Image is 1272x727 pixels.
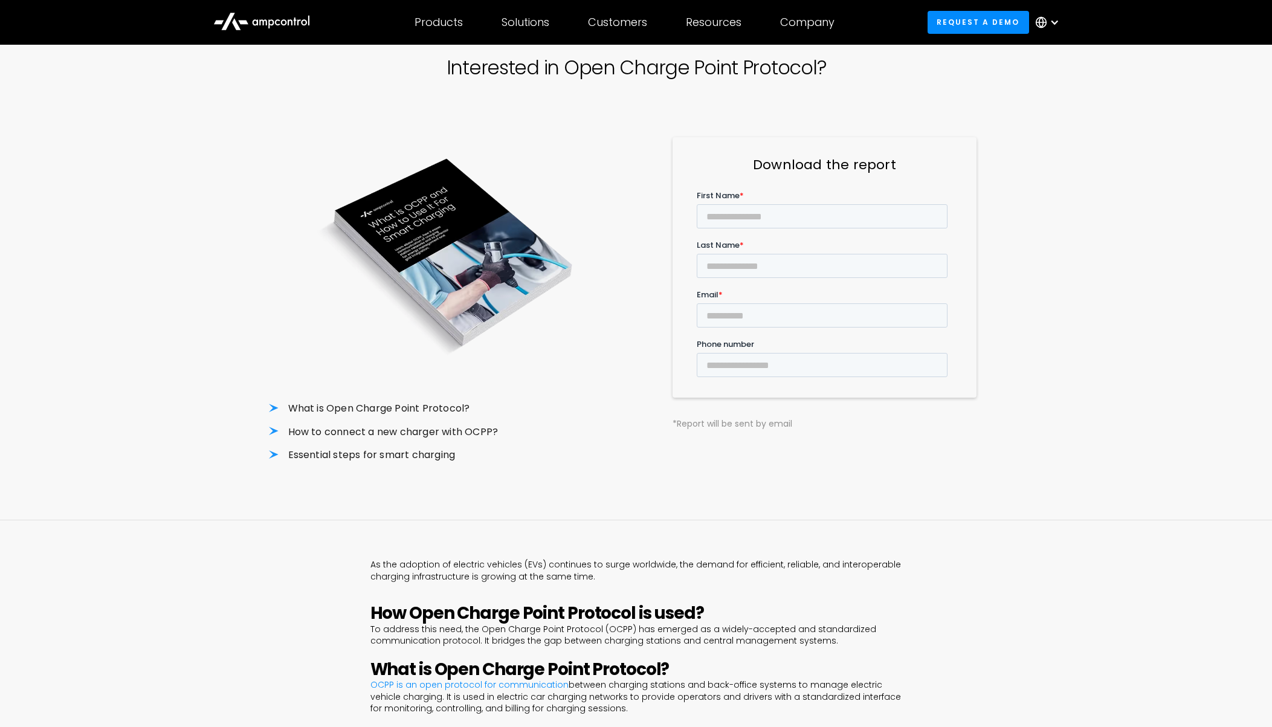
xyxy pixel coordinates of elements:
[269,402,627,415] li: What is Open Charge Point Protocol?
[697,190,952,380] iframe: Form 0
[370,658,670,681] strong: What is Open Charge Point Protocol?
[370,583,902,624] h2: ‍
[415,16,463,29] div: Products
[686,16,741,29] div: Resources
[370,647,902,659] p: ‍
[370,659,902,680] h2: ‍
[370,715,902,727] p: ‍
[269,137,627,373] img: OCPP Report
[370,601,704,625] strong: How Open Charge Point Protocol is used?
[370,679,902,715] p: between charging stations and back-office systems to manage electric vehicle charging. It is used...
[447,57,826,79] h1: Interested in Open Charge Point Protocol?
[697,156,952,175] h3: Download the report
[370,559,902,583] p: As the adoption of electric vehicles (EVs) continues to surge worldwide, the demand for efficient...
[370,679,569,691] a: OCPP is an open protocol for communication
[370,624,902,647] p: To address this need, the Open Charge Point Protocol (OCPP) has emerged as a widely-accepted and ...
[502,16,549,29] div: Solutions
[780,16,835,29] div: Company
[673,417,977,430] div: *Report will be sent by email
[588,16,647,29] div: Customers
[269,425,627,439] li: How to connect a new charger with OCPP?
[928,11,1029,33] a: Request a demo
[269,448,627,462] li: Essential steps for smart charging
